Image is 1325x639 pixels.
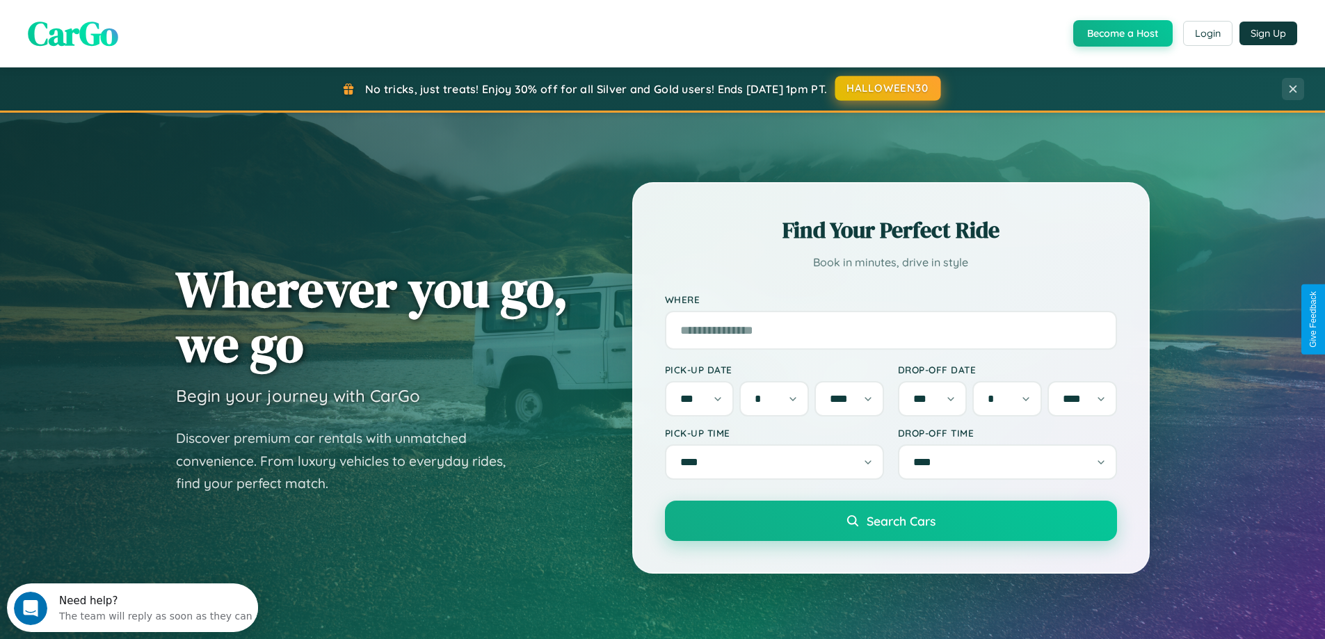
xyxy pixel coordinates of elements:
[835,76,941,101] button: HALLOWEEN30
[665,252,1117,273] p: Book in minutes, drive in style
[176,385,420,406] h3: Begin your journey with CarGo
[52,12,246,23] div: Need help?
[176,427,524,495] p: Discover premium car rentals with unmatched convenience. From luxury vehicles to everyday rides, ...
[665,293,1117,305] label: Where
[1308,291,1318,348] div: Give Feedback
[867,513,935,528] span: Search Cars
[665,215,1117,245] h2: Find Your Perfect Ride
[1183,21,1232,46] button: Login
[1073,20,1173,47] button: Become a Host
[28,10,118,56] span: CarGo
[665,427,884,439] label: Pick-up Time
[898,364,1117,375] label: Drop-off Date
[14,592,47,625] iframe: Intercom live chat
[665,364,884,375] label: Pick-up Date
[52,23,246,38] div: The team will reply as soon as they can
[365,82,827,96] span: No tricks, just treats! Enjoy 30% off for all Silver and Gold users! Ends [DATE] 1pm PT.
[898,427,1117,439] label: Drop-off Time
[176,261,568,371] h1: Wherever you go, we go
[665,501,1117,541] button: Search Cars
[6,6,259,44] div: Open Intercom Messenger
[1239,22,1297,45] button: Sign Up
[7,583,258,632] iframe: Intercom live chat discovery launcher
